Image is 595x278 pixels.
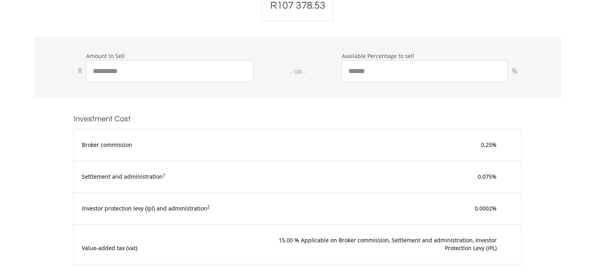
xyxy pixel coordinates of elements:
label: Amount to Sell [86,52,125,60]
span: 0.0002% [475,205,497,212]
span: R107 378.53 [270,0,325,11]
div: Value-added tax (vat) [82,244,137,252]
h2: Investment Cost [74,113,522,125]
div: Settlement and administration [82,173,165,181]
span: % [508,60,522,82]
sup: 2 [207,204,210,210]
div: - OR - [265,62,330,82]
div: Broker commission [82,141,132,149]
label: Available Percentage to sell [342,52,414,60]
span: 15.00 % Applicable on Broker commission, Settlement and administration, Investor Protection Levy ... [254,236,497,252]
div: Investor protection levy (ipl) and administration [82,205,210,212]
span: 0.075% [478,173,497,181]
span: 0.25% [481,141,497,149]
sup: 1 [163,172,165,178]
span: R [74,60,86,82]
